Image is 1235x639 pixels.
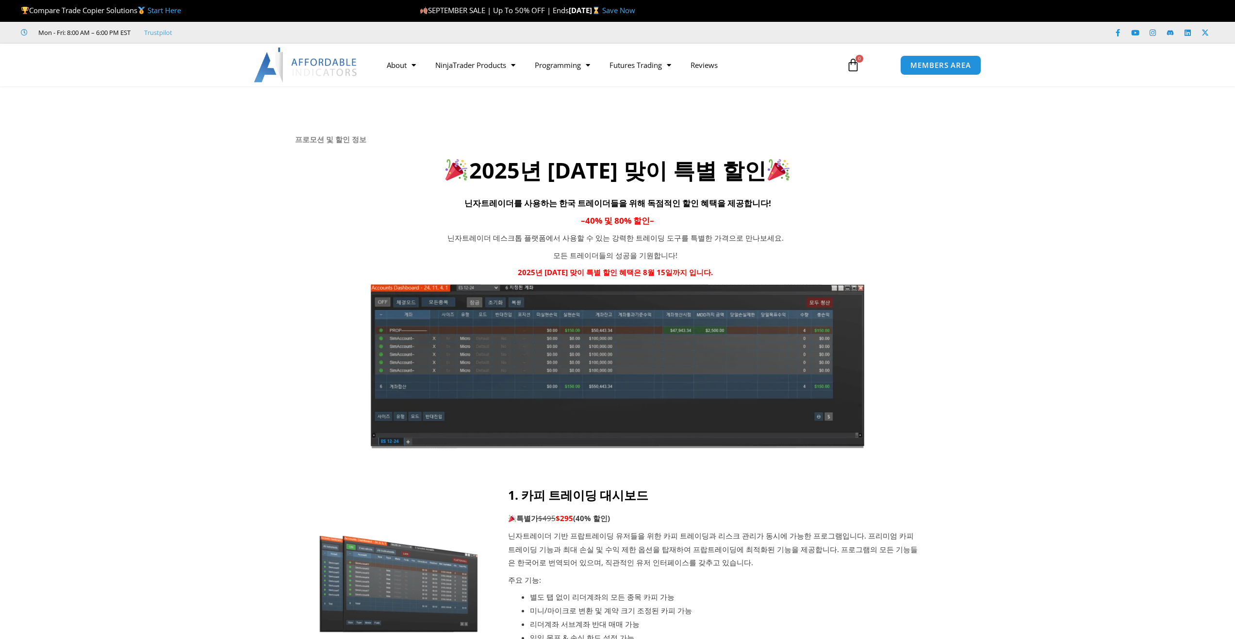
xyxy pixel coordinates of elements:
[508,513,538,523] strong: 특별가
[525,54,600,76] a: Programming
[416,231,815,245] p: 닌자트레이더 데스크톱 플랫폼에서 사용할 수 있는 강력한 트레이딩 도구를 특별한 가격으로 만나보세요.
[21,5,181,15] span: Compare Trade Copier Solutions
[530,618,921,631] li: 리더계좌 서브계좌 반대 매매 가능
[295,156,940,185] h2: 2025년 [DATE] 맞이 특별 할인
[508,573,921,587] p: 주요 기능:
[538,513,556,523] span: $495
[148,5,181,15] a: Start Here
[254,48,358,82] img: LogoAI | Affordable Indicators – NinjaTrader
[900,55,981,75] a: MEMBERS AREA
[832,51,874,79] a: 0
[295,135,940,144] h6: 프로모션 및 할인 정보
[377,54,426,76] a: About
[21,7,29,14] img: 🏆
[369,283,866,449] img: KoreanTranslation | Affordable Indicators – NinjaTrader
[530,590,921,604] li: 별도 탭 없이 리더계좌의 모든 종목 카피 가능
[420,7,428,14] img: 🍂
[581,215,585,226] span: –
[445,159,467,180] img: 🎉
[416,249,815,262] p: 모든 트레이더들의 성공을 기원합니다!
[377,54,835,76] nav: Menu
[530,604,921,618] li: 미니/마이크로 변환 및 계약 크기 조정된 카피 가능
[856,55,863,63] span: 0
[314,531,484,634] img: Screenshot 2024-11-20 151221 | Affordable Indicators – NinjaTrader
[573,513,610,523] b: (40% 할인)
[464,197,771,209] span: 닌자트레이더를 사용하는 한국 트레이더들을 위해 독점적인 할인 혜택을 제공합니다!
[138,7,145,14] img: 🥇
[508,487,648,503] strong: 1. 카피 트레이딩 대시보드
[600,54,681,76] a: Futures Trading
[602,5,635,15] a: Save Now
[593,7,600,14] img: ⌛
[509,515,516,522] img: 🎉
[518,267,713,277] strong: 2025년 [DATE] 맞이 특별 할인 혜택은 8월 15일까지 입니다.
[144,27,172,38] a: Trustpilot
[420,5,569,15] span: SEPTEMBER SALE | Up To 50% OFF | Ends
[508,529,921,570] p: 닌자트레이더 기반 프랍트레이딩 유저들을 위한 카피 트레이딩과 리스크 관리가 동시에 가능한 프로그램입니다. 프리미엄 카피 트레이딩 기능과 최대 손실 및 수익 제한 옵션을 탑재하...
[681,54,727,76] a: Reviews
[569,5,602,15] strong: [DATE]
[650,215,654,226] span: –
[585,215,650,226] span: 40% 및 80% 할인
[910,62,971,69] span: MEMBERS AREA
[426,54,525,76] a: NinjaTrader Products
[36,27,131,38] span: Mon - Fri: 8:00 AM – 6:00 PM EST
[768,159,790,180] img: 🎉
[556,513,573,523] span: $295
